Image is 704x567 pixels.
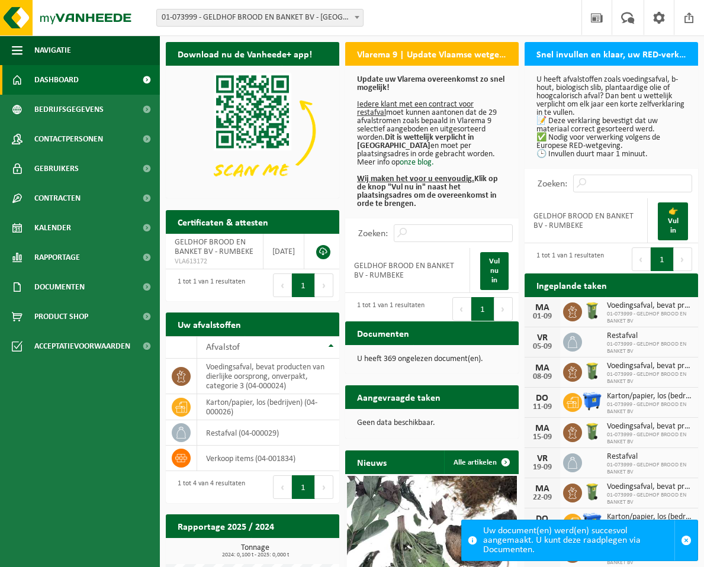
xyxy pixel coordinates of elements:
[531,373,554,381] div: 08-09
[607,462,692,476] span: 01-073999 - GELDHOF BROOD EN BANKET BV
[166,66,339,196] img: Download de VHEPlus App
[273,475,292,499] button: Previous
[172,544,339,558] h3: Tonnage
[494,297,513,321] button: Next
[531,363,554,373] div: MA
[345,42,519,65] h2: Vlarema 9 | Update Vlaamse wetgeving
[315,475,333,499] button: Next
[357,175,498,208] b: Klik op de knop "Vul nu in" naast het plaatsingsadres om de overeenkomst in orde te brengen.
[172,474,245,500] div: 1 tot 4 van 4 resultaten
[357,133,474,150] b: Dit is wettelijk verplicht in [GEOGRAPHIC_DATA]
[345,385,452,408] h2: Aangevraagde taken
[166,514,286,537] h2: Rapportage 2025 / 2024
[166,42,324,65] h2: Download nu de Vanheede+ app!
[34,213,71,243] span: Kalender
[480,252,509,290] a: Vul nu in
[315,273,333,297] button: Next
[34,272,85,302] span: Documenten
[582,421,602,442] img: WB-0140-HPE-GN-50
[175,257,254,266] span: VLA613172
[400,158,434,167] a: onze blog.
[531,484,554,494] div: MA
[607,371,692,385] span: 01-073999 - GELDHOF BROOD EN BANKET BV
[292,273,315,297] button: 1
[34,243,80,272] span: Rapportage
[582,301,602,321] img: WB-0140-HPE-GN-50
[357,76,507,208] p: moet kunnen aantonen dat de 29 afvalstromen zoals bepaald in Vlarema 9 selectief aangeboden en ui...
[444,450,517,474] a: Alle artikelen
[531,433,554,442] div: 15-09
[34,124,103,154] span: Contactpersonen
[166,313,253,336] h2: Uw afvalstoffen
[357,100,474,117] u: Iedere klant met een contract voor restafval
[607,311,692,325] span: 01-073999 - GELDHOF BROOD EN BANKET BV
[251,537,338,561] a: Bekijk rapportage
[607,431,692,446] span: 01-073999 - GELDHOF BROOD EN BANKET BV
[525,198,648,243] td: GELDHOF BROOD EN BANKET BV - RUMBEKE
[358,229,388,239] label: Zoeken:
[531,394,554,403] div: DO
[525,273,619,297] h2: Ingeplande taken
[206,343,240,352] span: Afvalstof
[582,512,602,532] img: WB-1100-HPE-BE-01
[607,301,692,311] span: Voedingsafval, bevat producten van dierlijke oorsprong, onverpakt, categorie 3
[531,246,604,272] div: 1 tot 1 van 1 resultaten
[34,154,79,183] span: Gebruikers
[531,313,554,321] div: 01-09
[531,303,554,313] div: MA
[292,475,315,499] button: 1
[607,422,692,431] span: Voedingsafval, bevat producten van dierlijke oorsprong, onverpakt, categorie 3
[34,36,71,65] span: Navigatie
[531,424,554,433] div: MA
[34,302,88,331] span: Product Shop
[607,362,692,371] span: Voedingsafval, bevat producten van dierlijke oorsprong, onverpakt, categorie 3
[607,452,692,462] span: Restafval
[172,552,339,558] span: 2024: 0,100 t - 2025: 0,000 t
[345,450,398,473] h2: Nieuws
[34,331,130,361] span: Acceptatievoorwaarden
[156,9,364,27] span: 01-073999 - GELDHOF BROOD EN BANKET BV - RUMBEKE
[607,341,692,355] span: 01-073999 - GELDHOF BROOD EN BANKET BV
[607,492,692,506] span: 01-073999 - GELDHOF BROOD EN BANKET BV
[157,9,363,26] span: 01-073999 - GELDHOF BROOD EN BANKET BV - RUMBEKE
[357,175,474,183] u: Wij maken het voor u eenvoudig.
[357,419,507,427] p: Geen data beschikbaar.
[582,482,602,502] img: WB-0140-HPE-GN-50
[531,403,554,411] div: 11-09
[197,359,339,394] td: voedingsafval, bevat producten van dierlijke oorsprong, onverpakt, categorie 3 (04-000024)
[674,247,692,271] button: Next
[345,321,421,344] h2: Documenten
[531,494,554,502] div: 22-09
[197,446,339,471] td: verkoop items (04-001834)
[357,75,504,92] b: Update uw Vlarema overeenkomst zo snel mogelijk!
[582,391,602,411] img: WB-1100-HPE-BE-01
[525,42,698,65] h2: Snel invullen en klaar, uw RED-verklaring voor 2025
[658,202,687,240] a: 👉 Vul in
[483,520,674,560] div: Uw document(en) werd(en) succesvol aangemaakt. U kunt deze raadplegen via Documenten.
[538,179,567,189] label: Zoeken:
[536,76,686,159] p: U heeft afvalstoffen zoals voedingsafval, b-hout, biologisch slib, plantaardige olie of hoogcalor...
[607,401,692,415] span: 01-073999 - GELDHOF BROOD EN BANKET BV
[175,238,253,256] span: GELDHOF BROOD EN BANKET BV - RUMBEKE
[531,454,554,463] div: VR
[34,95,104,124] span: Bedrijfsgegevens
[172,272,245,298] div: 1 tot 1 van 1 resultaten
[452,297,471,321] button: Previous
[345,248,470,293] td: GELDHOF BROOD EN BANKET BV - RUMBEKE
[357,355,507,363] p: U heeft 369 ongelezen document(en).
[607,513,692,522] span: Karton/papier, los (bedrijven)
[632,247,651,271] button: Previous
[531,333,554,343] div: VR
[197,394,339,420] td: karton/papier, los (bedrijven) (04-000026)
[197,420,339,446] td: restafval (04-000029)
[531,463,554,472] div: 19-09
[471,297,494,321] button: 1
[273,273,292,297] button: Previous
[531,343,554,351] div: 05-09
[651,247,674,271] button: 1
[166,210,280,233] h2: Certificaten & attesten
[34,183,81,213] span: Contracten
[607,331,692,341] span: Restafval
[34,65,79,95] span: Dashboard
[531,514,554,524] div: DO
